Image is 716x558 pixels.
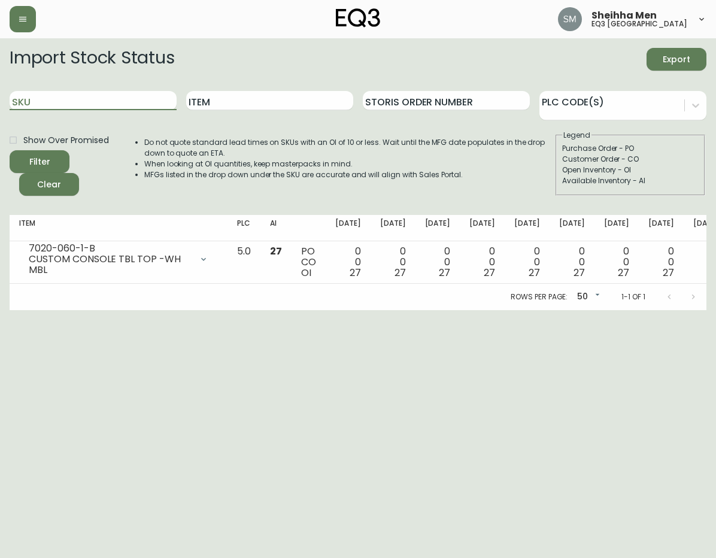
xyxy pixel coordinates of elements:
[618,266,629,280] span: 27
[663,266,674,280] span: 27
[514,246,540,278] div: 0 0
[562,165,699,175] div: Open Inventory - OI
[23,134,109,147] span: Show Over Promised
[469,246,495,278] div: 0 0
[29,154,50,169] div: Filter
[10,215,227,241] th: Item
[380,246,406,278] div: 0 0
[10,150,69,173] button: Filter
[562,175,699,186] div: Available Inventory - AI
[425,246,451,278] div: 0 0
[621,292,645,302] p: 1-1 of 1
[29,243,192,254] div: 7020-060-1-B
[144,137,554,159] li: Do not quote standard lead times on SKUs with an OI of 10 or less. Wait until the MFG date popula...
[301,266,311,280] span: OI
[336,8,380,28] img: logo
[29,254,192,275] div: CUSTOM CONSOLE TBL TOP -WH MBL
[260,215,292,241] th: AI
[371,215,415,241] th: [DATE]
[529,266,540,280] span: 27
[639,215,684,241] th: [DATE]
[591,20,687,28] h5: eq3 [GEOGRAPHIC_DATA]
[562,143,699,154] div: Purchase Order - PO
[10,48,174,71] h2: Import Stock Status
[656,52,697,67] span: Export
[29,177,69,192] span: Clear
[227,215,260,241] th: PLC
[484,266,495,280] span: 27
[562,130,591,141] legend: Legend
[19,246,218,272] div: 7020-060-1-BCUSTOM CONSOLE TBL TOP -WH MBL
[144,159,554,169] li: When looking at OI quantities, keep masterpacks in mind.
[558,7,582,31] img: cfa6f7b0e1fd34ea0d7b164297c1067f
[594,215,639,241] th: [DATE]
[335,246,361,278] div: 0 0
[350,266,361,280] span: 27
[227,241,260,284] td: 5.0
[511,292,568,302] p: Rows per page:
[19,173,79,196] button: Clear
[648,246,674,278] div: 0 0
[647,48,706,71] button: Export
[460,215,505,241] th: [DATE]
[604,246,630,278] div: 0 0
[301,246,316,278] div: PO CO
[505,215,550,241] th: [DATE]
[144,169,554,180] li: MFGs listed in the drop down under the SKU are accurate and will align with Sales Portal.
[559,246,585,278] div: 0 0
[574,266,585,280] span: 27
[326,215,371,241] th: [DATE]
[591,11,657,20] span: Sheihha Men
[415,215,460,241] th: [DATE]
[550,215,594,241] th: [DATE]
[562,154,699,165] div: Customer Order - CO
[270,244,282,258] span: 27
[439,266,450,280] span: 27
[395,266,406,280] span: 27
[572,287,602,307] div: 50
